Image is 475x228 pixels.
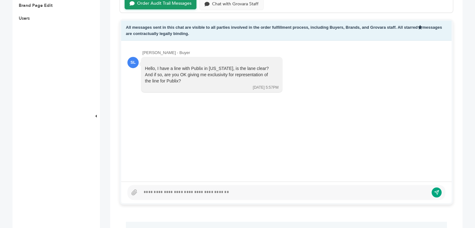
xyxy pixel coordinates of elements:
[19,2,52,8] a: Brand Page Edit
[253,85,279,90] div: [DATE] 5:57PM
[142,50,445,56] div: [PERSON_NAME] - Buyer
[137,1,191,6] div: Order Audit Trail Messages
[19,15,30,21] a: Users
[145,66,270,84] div: Hello, I have a line with Publix in [US_STATE], is the lane clear? And if so, are you OK giving m...
[127,57,139,68] div: SL
[121,21,452,41] div: All messages sent in this chat are visible to all parties involved in the order fulfillment proce...
[212,2,259,7] div: Chat with Grovara Staff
